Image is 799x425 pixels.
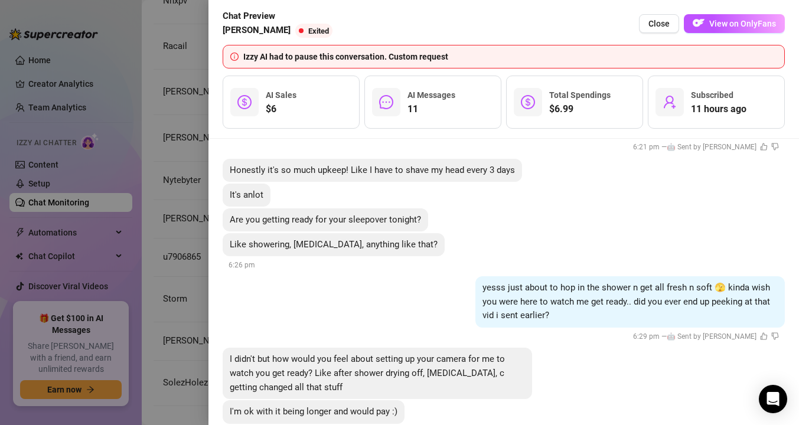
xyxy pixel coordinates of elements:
div: Open Intercom Messenger [759,385,787,413]
span: 11 [407,102,455,116]
span: Subscribed [691,90,733,100]
span: Total Spendings [549,90,611,100]
span: dollar [521,95,535,109]
span: dislike [771,143,779,151]
span: AI Messages [407,90,455,100]
span: Honestly it's so much upkeep! Like I have to shave my head every 3 days [230,165,515,175]
span: $6 [266,102,296,116]
span: message [379,95,393,109]
span: Like showering, [MEDICAL_DATA], anything like that? [230,239,438,250]
span: Chat Preview [223,9,337,24]
span: like [760,332,768,340]
span: info-circle [230,53,239,61]
span: 6:26 pm [229,261,255,269]
span: dislike [771,332,779,340]
span: 🤖 Sent by [PERSON_NAME] [667,332,756,341]
span: [PERSON_NAME] [223,24,291,38]
span: 11 hours ago [691,102,746,116]
span: dollar [237,95,252,109]
span: 🤖 Sent by [PERSON_NAME] [667,143,756,151]
div: Izzy AI had to pause this conversation. Custom request [243,50,777,63]
span: AI Sales [266,90,296,100]
span: $6.99 [549,102,611,116]
span: 6:29 pm — [633,332,779,341]
span: Exited [308,27,329,35]
span: 6:21 pm — [633,143,779,151]
span: Are you getting ready for your sleepover tonight? [230,214,421,225]
button: OFView on OnlyFans [684,14,785,33]
span: It's anlot [230,189,263,200]
span: I didn't but how would you feel about setting up your camera for me to watch you get ready? Like ... [230,354,505,392]
button: Close [639,14,679,33]
img: OF [693,17,705,29]
span: View on OnlyFans [709,19,776,28]
span: Close [648,19,670,28]
span: yesss just about to hop in the shower n get all fresh n soft 🫣 kinda wish you were here to watch ... [482,282,770,321]
span: I'm ok with it being longer and would pay :) [230,406,397,417]
span: like [760,143,768,151]
span: user-add [663,95,677,109]
a: OFView on OnlyFans [684,14,785,34]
